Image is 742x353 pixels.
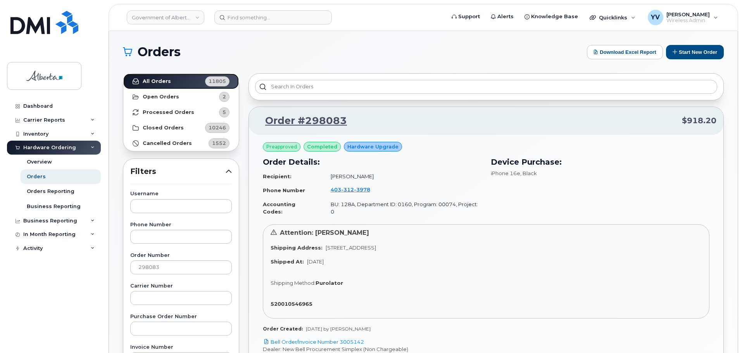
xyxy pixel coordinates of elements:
a: 520010546965 [271,301,316,307]
span: Shipping Method: [271,280,316,286]
span: Preapproved [266,143,297,150]
a: Processed Orders5 [123,105,239,120]
a: Open Orders2 [123,89,239,105]
strong: Order Created: [263,326,303,332]
span: [STREET_ADDRESS] [326,245,376,251]
span: Attention: [PERSON_NAME] [280,229,369,236]
span: [DATE] [307,258,324,265]
strong: Shipped At: [271,258,304,265]
strong: Phone Number [263,187,305,193]
strong: Open Orders [143,94,179,100]
span: 10246 [209,124,226,131]
a: Order #298083 [256,114,347,128]
span: 312 [341,186,354,193]
h3: Order Details: [263,156,481,168]
a: 4033123978 [331,186,380,193]
p: Dealer: New Bell Procurement Simplex (Non Chargeable) [263,346,709,353]
span: 5 [223,108,226,116]
button: Start New Order [666,45,724,59]
span: , Black [520,170,537,176]
h3: Device Purchase: [491,156,709,168]
span: 11805 [209,77,226,85]
strong: Cancelled Orders [143,140,192,146]
strong: Closed Orders [143,125,184,131]
strong: Processed Orders [143,109,194,115]
td: [PERSON_NAME] [324,170,482,183]
span: 2 [223,93,226,100]
span: 403 [331,186,370,193]
span: $918.20 [682,115,716,126]
strong: All Orders [143,78,171,84]
span: 3978 [354,186,370,193]
span: completed [307,143,337,150]
span: iPhone 16e [491,170,520,176]
label: Phone Number [130,222,232,227]
strong: 520010546965 [271,301,312,307]
a: Closed Orders10246 [123,120,239,136]
span: Orders [138,46,181,58]
strong: Accounting Codes: [263,201,295,215]
strong: Recipient: [263,173,292,179]
span: Hardware Upgrade [347,143,399,150]
strong: Purolator [316,280,343,286]
strong: Shipping Address: [271,245,323,251]
label: Invoice Number [130,345,232,350]
label: Username [130,191,232,196]
label: Purchase Order Number [130,314,232,319]
a: Cancelled Orders1552 [123,136,239,151]
span: Filters [130,166,226,177]
input: Search in orders [255,80,717,94]
label: Order Number [130,253,232,258]
td: BU: 128A, Department ID: 0160, Program: 00074, Project: 0 [324,198,482,218]
label: Carrier Number [130,284,232,289]
span: 1552 [212,139,226,147]
span: [DATE] by [PERSON_NAME] [306,326,371,332]
button: Download Excel Report [587,45,663,59]
a: All Orders11805 [123,74,239,89]
a: Bell Order/Invoice Number 3005142 [263,339,364,345]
